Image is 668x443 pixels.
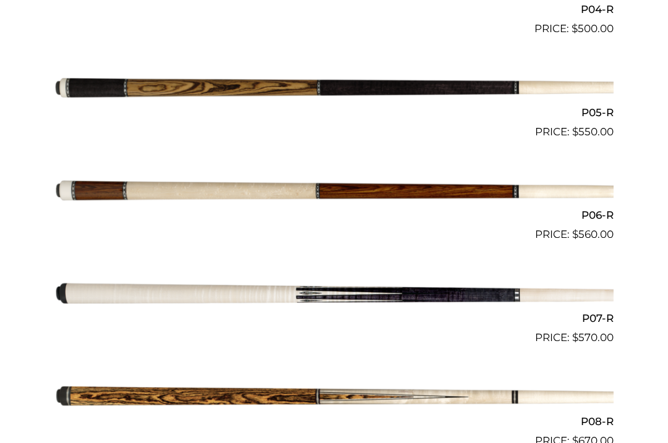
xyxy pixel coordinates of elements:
img: P06-R [54,145,614,238]
bdi: 560.00 [572,228,614,240]
bdi: 570.00 [572,331,614,344]
img: P07-R [54,248,614,340]
span: $ [572,228,578,240]
span: $ [572,22,578,35]
span: $ [572,331,578,344]
a: P05-R $550.00 [54,42,614,140]
span: $ [572,125,578,138]
bdi: 550.00 [572,125,614,138]
img: P05-R [54,42,614,135]
a: P07-R $570.00 [54,248,614,345]
bdi: 500.00 [572,22,614,35]
a: P06-R $560.00 [54,145,614,243]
